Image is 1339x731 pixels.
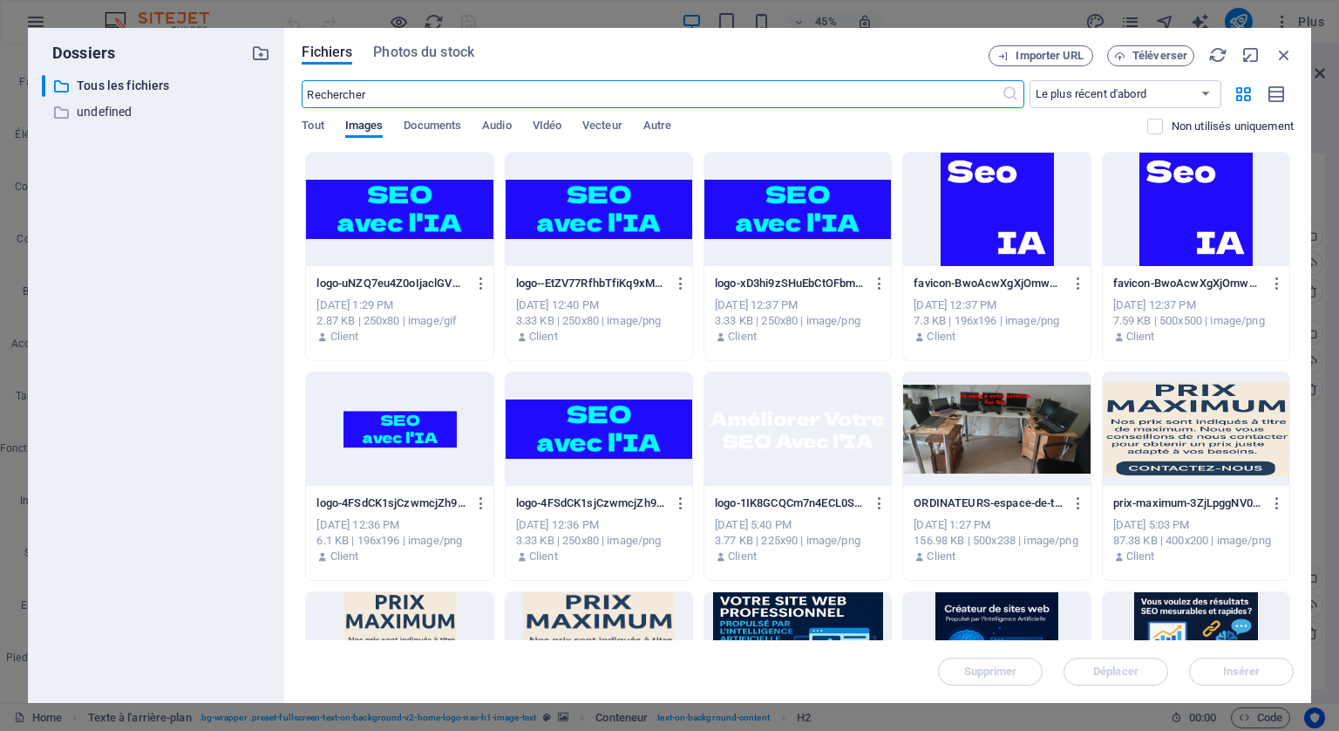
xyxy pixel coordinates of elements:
[1113,276,1263,291] p: favicon-BwoAcwXgXjOmwNrXD6kX0A.png
[42,42,115,65] p: Dossiers
[1113,313,1279,329] div: 7.59 KB | 500x500 | image/png
[1274,45,1294,65] i: Fermer
[715,313,880,329] div: 3.33 KB | 250x80 | image/png
[316,495,466,511] p: logo-4FSdCK1sjCzwmcjZh9Ocfw-7vdOZ3vXf0SnPxyxyyX1kQ.png
[42,101,270,123] div: undefined
[516,297,682,313] div: [DATE] 12:40 PM
[1107,45,1194,66] button: Téléverser
[582,115,622,140] span: Vecteur
[1126,549,1155,564] p: Client
[482,115,511,140] span: Audio
[516,495,666,511] p: logo-4FSdCK1sjCzwmcjZh9Ocfw.png
[302,115,323,140] span: Tout
[715,276,865,291] p: logo-xD3hi9zSHuEbCtOFbm3e0g.png
[516,517,682,533] div: [DATE] 12:36 PM
[330,329,359,345] p: Client
[914,517,1079,533] div: [DATE] 1:27 PM
[715,517,880,533] div: [DATE] 5:40 PM
[316,517,482,533] div: [DATE] 12:36 PM
[643,115,671,140] span: Autre
[715,495,865,511] p: logo-1IK8GCQCm7n4ECL0SrDOVA.png
[302,42,352,63] span: Fichiers
[1113,297,1279,313] div: [DATE] 12:37 PM
[1113,495,1263,511] p: prix-maximum-3ZjLpggNV0XqcN6QXNbuVQ.png
[251,44,270,63] i: Créer un nouveau dossier
[77,76,239,96] p: Tous les fichiers
[1241,45,1261,65] i: Réduire
[373,42,474,63] span: Photos du stock
[529,329,558,345] p: Client
[330,549,359,564] p: Client
[715,533,880,549] div: 3.77 KB | 225x90 | image/png
[1172,119,1294,134] p: Affiche uniquement les fichiers non utilisés sur ce site web. Les fichiers ajoutés pendant cette ...
[1208,45,1227,65] i: Actualiser
[914,276,1064,291] p: favicon-BwoAcwXgXjOmwNrXD6kX0A-DIc-xC4F1Y62FXBWIg9HBw.png
[728,329,757,345] p: Client
[404,115,461,140] span: Documents
[914,495,1064,511] p: ORDINATEURS-espace-de-travail-A5TuxUJqDLABkbPFf4d9Tw.png
[516,313,682,329] div: 3.33 KB | 250x80 | image/png
[1132,51,1187,61] span: Téléverser
[927,549,955,564] p: Client
[533,115,561,140] span: VIdéo
[1113,533,1279,549] div: 87.38 KB | 400x200 | image/png
[302,80,1001,108] input: Rechercher
[516,533,682,549] div: 3.33 KB | 250x80 | image/png
[316,313,482,329] div: 2.87 KB | 250x80 | image/gif
[42,75,45,97] div: ​
[316,276,466,291] p: logo-uNZQ7eu4Z0oIjaclGVZV6Q.gif
[989,45,1093,66] button: Importer URL
[77,102,239,122] p: undefined
[914,533,1079,549] div: 156.98 KB | 500x238 | image/png
[914,297,1079,313] div: [DATE] 12:37 PM
[1016,51,1084,61] span: Importer URL
[1126,329,1155,345] p: Client
[927,329,955,345] p: Client
[316,533,482,549] div: 6.1 KB | 196x196 | image/png
[728,549,757,564] p: Client
[914,313,1079,329] div: 7.3 KB | 196x196 | image/png
[345,115,384,140] span: Images
[316,297,482,313] div: [DATE] 1:29 PM
[529,549,558,564] p: Client
[1113,517,1279,533] div: [DATE] 5:03 PM
[516,276,666,291] p: logo--EtZV77RfhbTfiKq9xMdGA.png
[715,297,880,313] div: [DATE] 12:37 PM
